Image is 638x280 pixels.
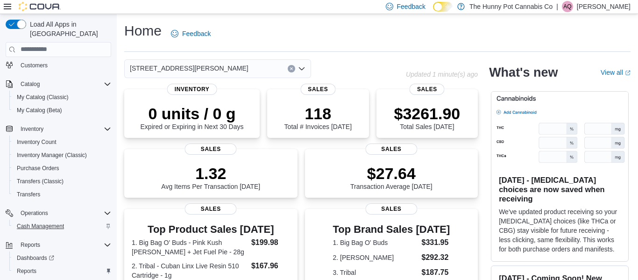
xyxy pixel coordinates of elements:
p: $3261.90 [394,104,460,123]
button: Transfers (Classic) [9,175,115,188]
dt: 3. Tribal [333,268,418,277]
a: Inventory Count [13,136,60,148]
span: Reports [13,266,111,277]
button: Reports [17,239,44,251]
h1: Home [124,22,162,40]
button: Reports [2,238,115,251]
span: Sales [410,84,445,95]
button: Purchase Orders [9,162,115,175]
dt: 1. Big Bag O' Buds [333,238,418,247]
span: Inventory [167,84,217,95]
a: Transfers (Classic) [13,176,67,187]
span: My Catalog (Classic) [17,93,69,101]
span: [STREET_ADDRESS][PERSON_NAME] [130,63,248,74]
span: Inventory [17,123,111,135]
button: Inventory Manager (Classic) [9,149,115,162]
div: Total # Invoices [DATE] [284,104,352,130]
a: My Catalog (Beta) [13,105,66,116]
span: Cash Management [17,223,64,230]
button: Customers [2,58,115,72]
span: Inventory Count [17,138,57,146]
span: Sales [365,203,417,215]
span: AQ [563,1,571,12]
p: Updated 1 minute(s) ago [406,71,478,78]
button: Inventory [17,123,47,135]
span: Operations [21,209,48,217]
span: Reports [17,239,111,251]
button: Inventory [2,122,115,136]
input: Dark Mode [433,2,453,12]
p: We've updated product receiving so your [MEDICAL_DATA] choices (like THCa or CBG) stay visible fo... [499,207,621,254]
span: Sales [365,144,417,155]
a: Feedback [167,24,214,43]
a: Dashboards [13,252,58,264]
a: Cash Management [13,221,68,232]
span: Sales [185,203,237,215]
span: Dashboards [17,254,54,262]
h3: Top Product Sales [DATE] [132,224,290,235]
button: Open list of options [298,65,305,72]
p: The Hunny Pot Cannabis Co [469,1,553,12]
span: Cash Management [13,221,111,232]
a: My Catalog (Classic) [13,92,72,103]
img: Cova [19,2,61,11]
dd: $292.32 [422,252,450,263]
span: Inventory [21,125,43,133]
p: $27.64 [350,164,432,183]
div: Transaction Average [DATE] [350,164,432,190]
button: My Catalog (Classic) [9,91,115,104]
p: 0 units / 0 g [141,104,244,123]
button: Transfers [9,188,115,201]
span: Sales [185,144,237,155]
span: Inventory Manager (Classic) [17,151,87,159]
span: Dashboards [13,252,111,264]
div: Avg Items Per Transaction [DATE] [161,164,260,190]
dt: 2. [PERSON_NAME] [333,253,418,262]
span: Transfers (Classic) [13,176,111,187]
span: Load All Apps in [GEOGRAPHIC_DATA] [26,20,111,38]
svg: External link [625,70,631,76]
dd: $167.96 [251,260,290,272]
span: Transfers [13,189,111,200]
span: My Catalog (Classic) [13,92,111,103]
button: Clear input [288,65,295,72]
span: Operations [17,208,111,219]
span: Transfers (Classic) [17,178,64,185]
button: Operations [2,207,115,220]
button: Catalog [17,79,43,90]
a: Transfers [13,189,44,200]
p: 1.32 [161,164,260,183]
span: Reports [17,267,36,275]
a: Purchase Orders [13,163,63,174]
button: Operations [17,208,52,219]
span: Catalog [21,80,40,88]
p: 118 [284,104,352,123]
span: Catalog [17,79,111,90]
span: Sales [300,84,335,95]
p: | [556,1,558,12]
a: Customers [17,60,51,71]
span: My Catalog (Beta) [17,107,62,114]
a: Dashboards [9,251,115,265]
span: Inventory Count [13,136,111,148]
h2: What's new [489,65,558,80]
dt: 1. Big Bag O' Buds - Pink Kush [PERSON_NAME] + Jet Fuel Pie - 28g [132,238,248,257]
span: Purchase Orders [17,165,59,172]
dd: $199.98 [251,237,290,248]
span: Feedback [397,2,425,11]
div: Total Sales [DATE] [394,104,460,130]
h3: Top Brand Sales [DATE] [333,224,450,235]
span: Inventory Manager (Classic) [13,150,111,161]
span: Reports [21,241,40,249]
h3: [DATE] - [MEDICAL_DATA] choices are now saved when receiving [499,175,621,203]
span: Feedback [182,29,211,38]
div: Expired or Expiring in Next 30 Days [141,104,244,130]
a: Reports [13,266,40,277]
span: Transfers [17,191,40,198]
button: Reports [9,265,115,278]
button: Inventory Count [9,136,115,149]
button: Cash Management [9,220,115,233]
div: Aleha Qureshi [562,1,573,12]
a: View allExternal link [601,69,631,76]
